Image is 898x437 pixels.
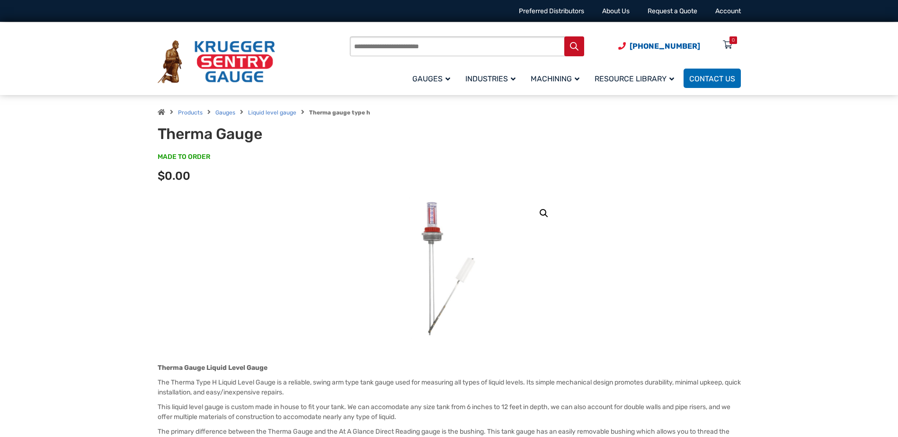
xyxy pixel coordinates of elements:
a: Industries [460,67,525,89]
strong: Therma gauge type h [309,109,370,116]
a: Gauges [407,67,460,89]
div: 0 [732,36,735,44]
a: Request a Quote [648,7,697,15]
span: Machining [531,74,579,83]
span: Gauges [412,74,450,83]
span: Resource Library [595,74,674,83]
span: MADE TO ORDER [158,152,210,162]
span: [PHONE_NUMBER] [630,42,700,51]
strong: Therma Gauge Liquid Level Gauge [158,364,267,372]
p: The Therma Type H Liquid Level Gauge is a reliable, swing arm type tank gauge used for measuring ... [158,377,741,397]
p: This liquid level gauge is custom made in house to fit your tank. We can accomodate any size tank... [158,402,741,422]
a: Phone Number (920) 434-8860 [618,40,700,52]
a: About Us [602,7,630,15]
h1: Therma Gauge [158,125,391,143]
a: Contact Us [684,69,741,88]
a: View full-screen image gallery [535,205,552,222]
img: Krueger Sentry Gauge [158,40,275,84]
img: Therma Gauge [378,197,520,339]
a: Products [178,109,203,116]
span: $0.00 [158,169,190,183]
a: Account [715,7,741,15]
span: Contact Us [689,74,735,83]
a: Resource Library [589,67,684,89]
span: Industries [465,74,516,83]
a: Gauges [215,109,235,116]
a: Preferred Distributors [519,7,584,15]
a: Machining [525,67,589,89]
a: Liquid level gauge [248,109,296,116]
